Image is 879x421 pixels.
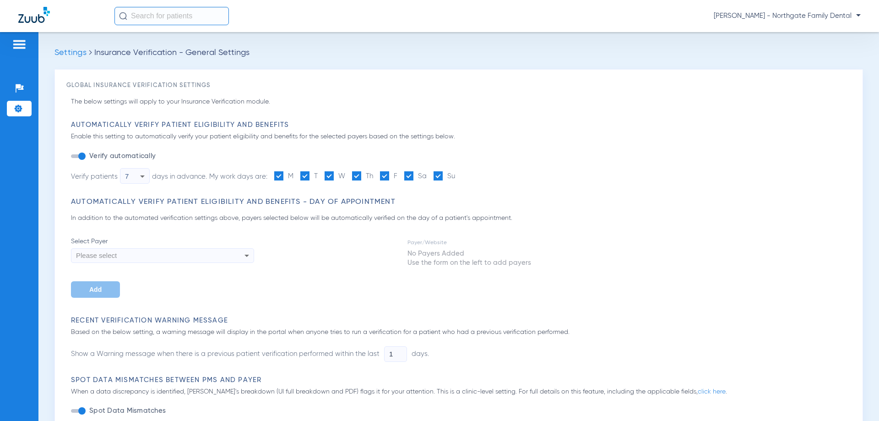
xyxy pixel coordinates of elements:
span: Please select [76,252,117,259]
li: Show a Warning message when there is a previous patient verification performed within the last days. [71,346,429,362]
img: Zuub Logo [18,7,50,23]
p: When a data discrepancy is identified, [PERSON_NAME]'s breakdown (UI full breakdown and PDF) flag... [71,387,851,397]
p: In addition to the automated verification settings above, payers selected below will be automatic... [71,213,851,223]
h3: Spot Data Mismatches between PMS and Payer [71,376,851,385]
label: Spot Data Mismatches [87,406,166,416]
label: Verify automatically [87,152,156,161]
td: Payer/Website [407,238,532,248]
label: W [325,171,345,181]
button: Add [71,281,120,298]
label: T [300,171,318,181]
p: Based on the below setting, a warning message will display in the portal when anyone tries to run... [71,328,851,337]
span: Select Payer [71,237,254,246]
span: Insurance Verification - General Settings [94,49,250,57]
p: The below settings will apply to your Insurance Verification module. [71,97,851,107]
span: 7 [125,172,129,180]
h3: Automatically Verify Patient Eligibility and Benefits - Day of Appointment [71,197,851,207]
h3: Global Insurance Verification Settings [66,81,851,90]
td: No Payers Added Use the form on the left to add payers [407,249,532,268]
label: Su [434,171,455,181]
div: Verify patients days in advance. [71,168,207,184]
span: Settings [54,49,87,57]
h3: Recent Verification Warning Message [71,316,851,325]
span: Add [89,286,102,293]
label: M [274,171,293,181]
label: Th [352,171,373,181]
p: Enable this setting to automatically verify your patient eligibility and benefits for the selecte... [71,132,851,142]
label: F [380,171,397,181]
h3: Automatically Verify Patient Eligibility and Benefits [71,120,851,130]
img: hamburger-icon [12,39,27,50]
img: Search Icon [119,12,127,20]
input: Search for patients [114,7,229,25]
a: click here [698,388,726,395]
span: [PERSON_NAME] - Northgate Family Dental [714,11,861,21]
span: My work days are: [209,173,267,180]
label: Sa [404,171,427,181]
